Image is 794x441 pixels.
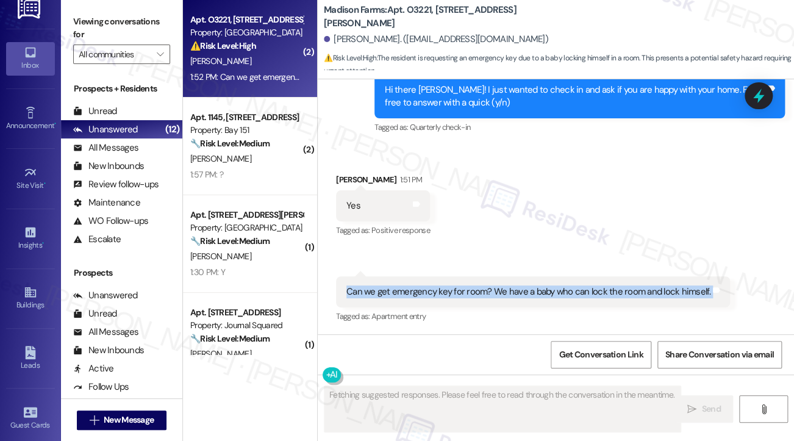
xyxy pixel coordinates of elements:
button: Get Conversation Link [551,341,651,368]
span: Send [701,403,720,415]
div: Review follow-ups [73,178,159,191]
a: Buildings [6,282,55,315]
button: New Message [77,411,167,430]
div: Tagged as: [374,118,785,136]
div: Unanswered [73,289,138,302]
textarea: Fetching suggested responses. Please feel free to read through the conversation in the meantime. [324,386,681,432]
a: Insights • [6,222,55,255]
div: Property: Journal Squared [190,319,303,332]
span: [PERSON_NAME] [190,251,251,262]
span: Get Conversation Link [559,348,643,361]
div: Property: [GEOGRAPHIC_DATA] [190,221,303,234]
div: Property: [GEOGRAPHIC_DATA] [190,26,303,39]
div: Apt. [STREET_ADDRESS] [190,306,303,319]
div: Apt. [STREET_ADDRESS][PERSON_NAME] [190,209,303,221]
div: Escalate [73,233,121,246]
label: Viewing conversations for [73,12,170,45]
strong: ⚠️ Risk Level: High [190,40,256,51]
strong: 🔧 Risk Level: Medium [190,235,270,246]
i:  [90,415,99,425]
span: Quarterly check-in [410,122,470,132]
div: WO Follow-ups [73,215,148,228]
button: Share Conversation via email [657,341,782,368]
div: Can we get emergency key for room? We have a baby who can lock the room and lock himself. [346,285,710,298]
div: [PERSON_NAME] [336,173,430,190]
div: Tagged as: [336,307,730,325]
div: Unanswered [73,123,138,136]
span: Apartment entry [371,311,426,321]
div: Property: Bay 151 [190,124,303,137]
a: Leads [6,342,55,375]
span: Positive response [371,225,430,235]
div: Hi there [PERSON_NAME]! I just wanted to check in and ask if you are happy with your home. Feel f... [385,84,765,110]
div: Yes [346,199,360,212]
span: [PERSON_NAME] [190,56,251,66]
strong: ⚠️ Risk Level: High [324,53,376,63]
div: All Messages [73,326,138,339]
span: • [54,120,56,128]
div: Unread [73,105,117,118]
a: Guest Cards [6,402,55,435]
div: Active [73,362,114,375]
button: Send [675,395,733,423]
div: Maintenance [73,196,140,209]
div: 1:51 PM [397,173,422,186]
div: (12) [162,120,182,139]
span: [PERSON_NAME] [190,348,251,359]
div: Tagged as: [336,221,430,239]
span: : The resident is requesting an emergency key due to a baby locking himself in a room. This prese... [324,52,794,78]
span: • [44,179,46,188]
div: Prospects [61,267,182,279]
div: [PERSON_NAME]. ([EMAIL_ADDRESS][DOMAIN_NAME]) [324,33,548,46]
div: 1:57 PM: ? [190,169,223,180]
span: • [42,239,44,248]
strong: 🔧 Risk Level: Medium [190,333,270,344]
b: Madison Farms: Apt. O3221, [STREET_ADDRESS][PERSON_NAME] [324,4,568,30]
input: All communities [79,45,151,64]
span: [PERSON_NAME] [190,153,251,164]
div: Follow Ups [73,381,129,393]
div: Unread [73,307,117,320]
div: Apt. O3221, [STREET_ADDRESS][PERSON_NAME] [190,13,303,26]
div: All Messages [73,142,138,154]
div: 1:30 PM: Y [190,267,225,278]
a: Site Visit • [6,162,55,195]
strong: 🔧 Risk Level: Medium [190,138,270,149]
div: New Inbounds [73,160,144,173]
i:  [759,404,768,414]
span: Share Conversation via email [665,348,774,361]
div: 1:52 PM: Can we get emergency key for room? We have a baby who can lock the room and lock himself. [190,71,557,82]
i:  [687,404,696,414]
div: Prospects + Residents [61,82,182,95]
a: Inbox [6,42,55,75]
div: New Inbounds [73,344,144,357]
div: Apt. 1145, [STREET_ADDRESS] [190,111,303,124]
span: New Message [104,414,154,426]
i:  [157,49,163,59]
